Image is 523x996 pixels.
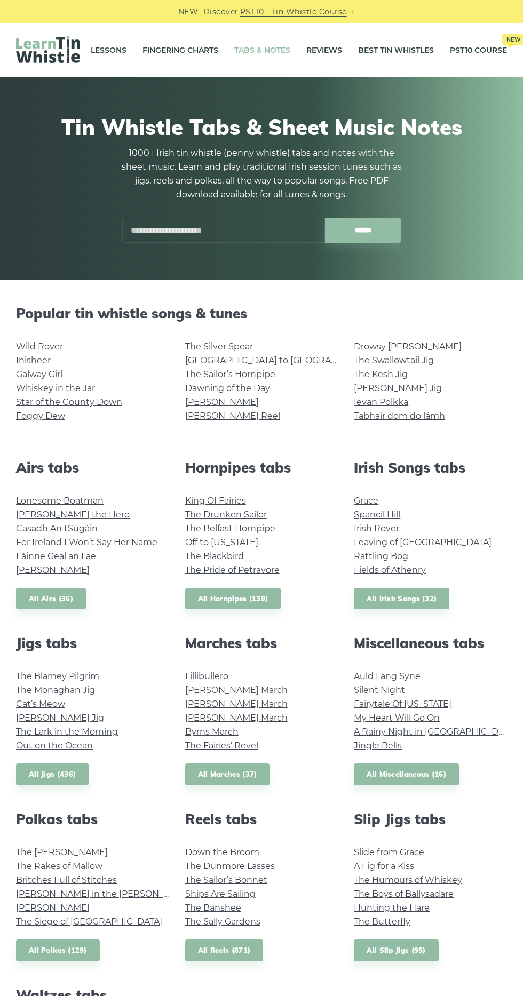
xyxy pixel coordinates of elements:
[142,37,218,63] a: Fingering Charts
[185,763,270,785] a: All Marches (37)
[185,509,267,520] a: The Drunken Sailor
[185,713,288,723] a: [PERSON_NAME] March
[16,537,157,547] a: For Ireland I Won’t Say Her Name
[117,146,406,202] p: 1000+ Irish tin whistle (penny whistle) tabs and notes with the sheet music. Learn and play tradi...
[354,588,449,610] a: All Irish Songs (32)
[185,551,244,561] a: The Blackbird
[16,763,89,785] a: All Jigs (436)
[16,727,118,737] a: The Lark in the Morning
[354,740,402,751] a: Jingle Bells
[354,847,424,857] a: Slide from Grace
[185,459,338,476] h2: Hornpipes tabs
[16,523,98,533] a: Casadh An tSúgáin
[185,588,281,610] a: All Hornpipes (139)
[16,847,108,857] a: The [PERSON_NAME]
[354,917,410,927] a: The Butterfly
[354,496,378,506] a: Grace
[185,383,270,393] a: Dawning of the Day
[185,875,267,885] a: The Sailor’s Bonnet
[16,671,99,681] a: The Blarney Pilgrim
[16,36,80,63] img: LearnTinWhistle.com
[185,939,264,961] a: All Reels (871)
[16,811,169,827] h2: Polkas tabs
[354,763,459,785] a: All Miscellaneous (16)
[185,496,246,506] a: King Of Fairies
[16,740,93,751] a: Out on the Ocean
[354,685,405,695] a: Silent Night
[185,341,253,352] a: The Silver Spear
[354,671,421,681] a: Auld Lang Syne
[354,903,430,913] a: Hunting the Hare
[16,551,96,561] a: Fáinne Geal an Lae
[354,355,434,365] a: The Swallowtail Jig
[354,727,517,737] a: A Rainy Night in [GEOGRAPHIC_DATA]
[354,889,454,899] a: The Boys of Ballysadare
[16,565,90,575] a: [PERSON_NAME]
[16,889,193,899] a: [PERSON_NAME] in the [PERSON_NAME]
[16,861,102,871] a: The Rakes of Mallow
[16,341,63,352] a: Wild Rover
[185,565,280,575] a: The Pride of Petravore
[354,861,414,871] a: A Fig for a Kiss
[185,811,338,827] h2: Reels tabs
[354,383,442,393] a: [PERSON_NAME] Jig
[185,685,288,695] a: [PERSON_NAME] March
[16,459,169,476] h2: Airs tabs
[354,565,426,575] a: Fields of Athenry
[354,459,507,476] h2: Irish Songs tabs
[358,37,434,63] a: Best Tin Whistles
[16,939,100,961] a: All Polkas (129)
[354,537,492,547] a: Leaving of [GEOGRAPHIC_DATA]
[185,411,280,421] a: [PERSON_NAME] Reel
[185,917,260,927] a: The Sally Gardens
[185,699,288,709] a: [PERSON_NAME] March
[185,397,259,407] a: [PERSON_NAME]
[185,861,275,871] a: The Dunmore Lasses
[354,635,507,651] h2: Miscellaneous tabs
[16,496,104,506] a: Lonesome Boatman
[354,939,438,961] a: All Slip Jigs (95)
[21,114,502,140] h1: Tin Whistle Tabs & Sheet Music Notes
[16,917,162,927] a: The Siege of [GEOGRAPHIC_DATA]
[185,889,256,899] a: Ships Are Sailing
[450,37,507,63] a: PST10 CourseNew
[16,509,130,520] a: [PERSON_NAME] the Hero
[16,635,169,651] h2: Jigs tabs
[354,713,440,723] a: My Heart Will Go On
[354,523,399,533] a: Irish Rover
[185,537,258,547] a: Off to [US_STATE]
[185,671,228,681] a: Lillibullero
[354,509,400,520] a: Spancil Hill
[16,411,65,421] a: Foggy Dew
[185,727,239,737] a: Byrns March
[354,811,507,827] h2: Slip Jigs tabs
[185,523,275,533] a: The Belfast Hornpipe
[185,847,259,857] a: Down the Broom
[354,411,445,421] a: Tabhair dom do lámh
[16,383,95,393] a: Whiskey in the Jar
[185,903,241,913] a: The Banshee
[16,903,90,913] a: [PERSON_NAME]
[354,551,408,561] a: Rattling Bog
[354,875,462,885] a: The Humours of Whiskey
[16,875,117,885] a: Britches Full of Stitches
[306,37,342,63] a: Reviews
[354,699,451,709] a: Fairytale Of [US_STATE]
[16,699,65,709] a: Cat’s Meow
[16,369,62,379] a: Galway Girl
[16,713,104,723] a: [PERSON_NAME] Jig
[16,305,507,322] h2: Popular tin whistle songs & tunes
[16,685,95,695] a: The Monaghan Jig
[354,369,408,379] a: The Kesh Jig
[354,341,462,352] a: Drowsy [PERSON_NAME]
[185,740,258,751] a: The Fairies’ Revel
[185,635,338,651] h2: Marches tabs
[16,397,122,407] a: Star of the County Down
[16,355,51,365] a: Inisheer
[234,37,290,63] a: Tabs & Notes
[354,397,408,407] a: Ievan Polkka
[91,37,126,63] a: Lessons
[16,588,86,610] a: All Airs (36)
[185,369,275,379] a: The Sailor’s Hornpipe
[185,355,382,365] a: [GEOGRAPHIC_DATA] to [GEOGRAPHIC_DATA]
